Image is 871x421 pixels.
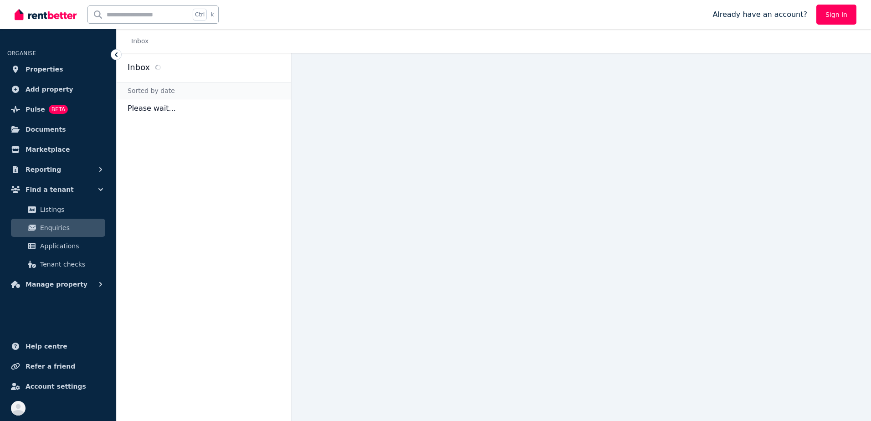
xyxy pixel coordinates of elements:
a: PulseBETA [7,100,109,118]
span: ORGANISE [7,50,36,56]
button: Manage property [7,275,109,293]
a: Refer a friend [7,357,109,375]
span: Account settings [26,381,86,392]
a: Properties [7,60,109,78]
a: Tenant checks [11,255,105,273]
span: Tenant checks [40,259,102,270]
a: Enquiries [11,219,105,237]
span: Listings [40,204,102,215]
span: Add property [26,84,73,95]
span: Enquiries [40,222,102,233]
a: Documents [7,120,109,139]
span: Ctrl [193,9,207,21]
button: Find a tenant [7,180,109,199]
span: Reporting [26,164,61,175]
div: Sorted by date [117,82,291,99]
span: Help centre [26,341,67,352]
span: Manage property [26,279,87,290]
span: k [210,11,214,18]
span: Applications [40,241,102,252]
span: Refer a friend [26,361,75,372]
a: Inbox [131,37,149,45]
span: Pulse [26,104,45,115]
a: Marketplace [7,140,109,159]
span: Already have an account? [712,9,807,20]
p: Please wait... [117,99,291,118]
h2: Inbox [128,61,150,74]
a: Account settings [7,377,109,395]
span: Properties [26,64,63,75]
span: Marketplace [26,144,70,155]
span: BETA [49,105,68,114]
a: Sign In [816,5,856,25]
nav: Breadcrumb [117,29,159,53]
a: Listings [11,200,105,219]
a: Help centre [7,337,109,355]
a: Applications [11,237,105,255]
img: RentBetter [15,8,77,21]
span: Find a tenant [26,184,74,195]
a: Add property [7,80,109,98]
button: Reporting [7,160,109,179]
span: Documents [26,124,66,135]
